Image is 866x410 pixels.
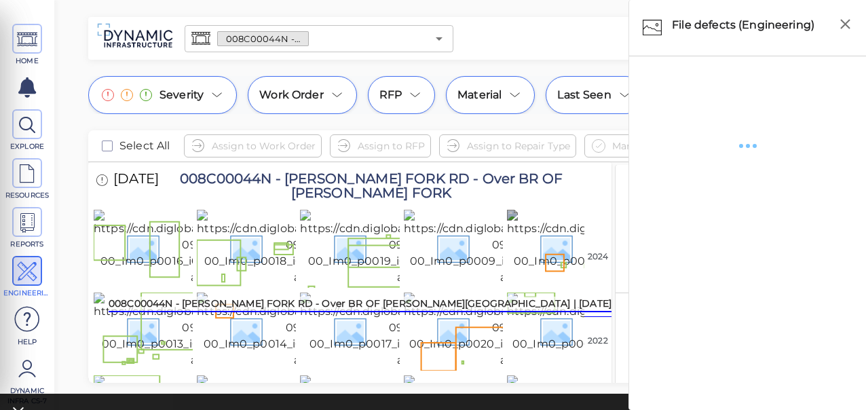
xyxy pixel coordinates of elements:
button: Open [430,29,449,48]
span: Assign to RFP [358,138,425,154]
span: [DATE] [113,172,159,200]
span: Mark as Repaired [612,138,694,154]
button: Assign to Repair Type [439,134,576,157]
div: 008C00044N - [PERSON_NAME] FORK RD - Over BR OF [PERSON_NAME][GEOGRAPHIC_DATA] | [DATE] [109,297,611,312]
span: Last Seen [557,87,611,103]
div: File defects (Engineering) [669,14,832,42]
img: https://cdn.diglobal.tech/width210/1480/2024-09-24t00-00-00_Im0_p0013_i0039_image_index_1.png?asg... [94,293,347,369]
button: Mark as Repaired [584,134,700,157]
span: RESOURCES [3,190,51,200]
img: https://cdn.diglobal.tech/width210/1480/2024-09-24t00-00-00_Im0_p0018_i0054_image_index_1.png?asg... [197,210,450,286]
span: REPORTS [3,239,51,249]
img: https://cdn.diglobal.tech/width210/1480/2024-09-24t00-00-00_Im0_p0009_i0027_image_index_1.png?asg... [404,210,657,286]
span: Select All [119,138,170,154]
span: 008C00044N - [PERSON_NAME] FORK RD - Over BR OF [PERSON_NAME] FORK [218,33,308,45]
span: ENGINEERING [3,288,51,298]
span: Material [457,87,502,103]
div: 2022 [584,335,611,347]
div: 2024 [584,250,611,263]
img: https://cdn.diglobal.tech/width210/1480/2024-09-24t00-00-00_Im0_p0017_i0051_image_index_1.png?asg... [300,293,553,369]
span: EXPLORE [3,141,51,151]
img: https://cdn.diglobal.tech/width210/1480/2024-09-24t00-00-00_Im0_p0019_i0057_image_index_1.png?asg... [300,210,553,286]
iframe: Chat [808,349,856,400]
img: https://cdn.diglobal.tech/width210/1480/2024-09-24t00-00-00_Im0_p0010_i0030_image_index_1.png?asg... [507,210,760,286]
span: RFP [379,87,402,103]
span: Severity [159,87,204,103]
button: Assign to RFP [330,134,431,157]
img: https://cdn.diglobal.tech/width210/1480/2024-09-24t00-00-00_Im0_p0016_i0048_image_index_1.png?asg... [94,210,347,286]
img: https://cdn.diglobal.tech/width210/1480/2024-09-24t00-00-00_Im0_p0020_i0060_image_index_1.png?asg... [404,293,657,369]
img: https://cdn.diglobal.tech/width210/1480/2024-09-24t00-00-00_Im0_p0014_i0042_image_index_1.png?asg... [197,293,450,369]
span: Dynamic Infra CS-7 [3,386,51,406]
span: Assign to Work Order [212,138,316,154]
span: 008C00044N - [PERSON_NAME] FORK RD - Over BR OF [PERSON_NAME] FORK [159,172,577,200]
span: Assign to Repair Type [467,138,570,154]
span: HOME [3,56,51,66]
img: https://cdn.diglobal.tech/width210/1480/2024-09-24t00-00-00_Im0_p0003_i0009_image_index_1.png?asg... [507,293,760,369]
span: Work Order [259,87,324,103]
button: Assign to Work Order [184,134,322,157]
span: Help [3,337,51,347]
